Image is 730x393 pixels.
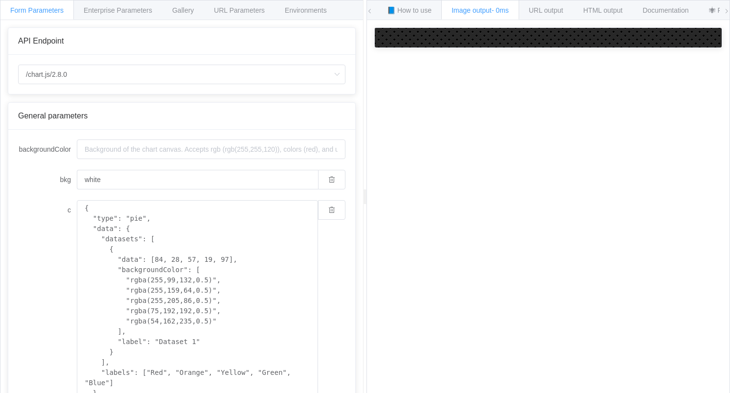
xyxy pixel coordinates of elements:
[18,65,345,84] input: Select
[642,6,688,14] span: Documentation
[18,139,77,159] label: backgroundColor
[387,6,432,14] span: 📘 How to use
[583,6,622,14] span: HTML output
[492,6,509,14] span: - 0ms
[172,6,194,14] span: Gallery
[84,6,152,14] span: Enterprise Parameters
[18,170,77,189] label: bkg
[214,6,265,14] span: URL Parameters
[452,6,509,14] span: Image output
[18,37,64,45] span: API Endpoint
[529,6,563,14] span: URL output
[77,170,318,189] input: Background of the chart canvas. Accepts rgb (rgb(255,255,120)), colors (red), and url-encoded hex...
[18,112,88,120] span: General parameters
[10,6,64,14] span: Form Parameters
[285,6,327,14] span: Environments
[18,200,77,220] label: c
[77,139,345,159] input: Background of the chart canvas. Accepts rgb (rgb(255,255,120)), colors (red), and url-encoded hex...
